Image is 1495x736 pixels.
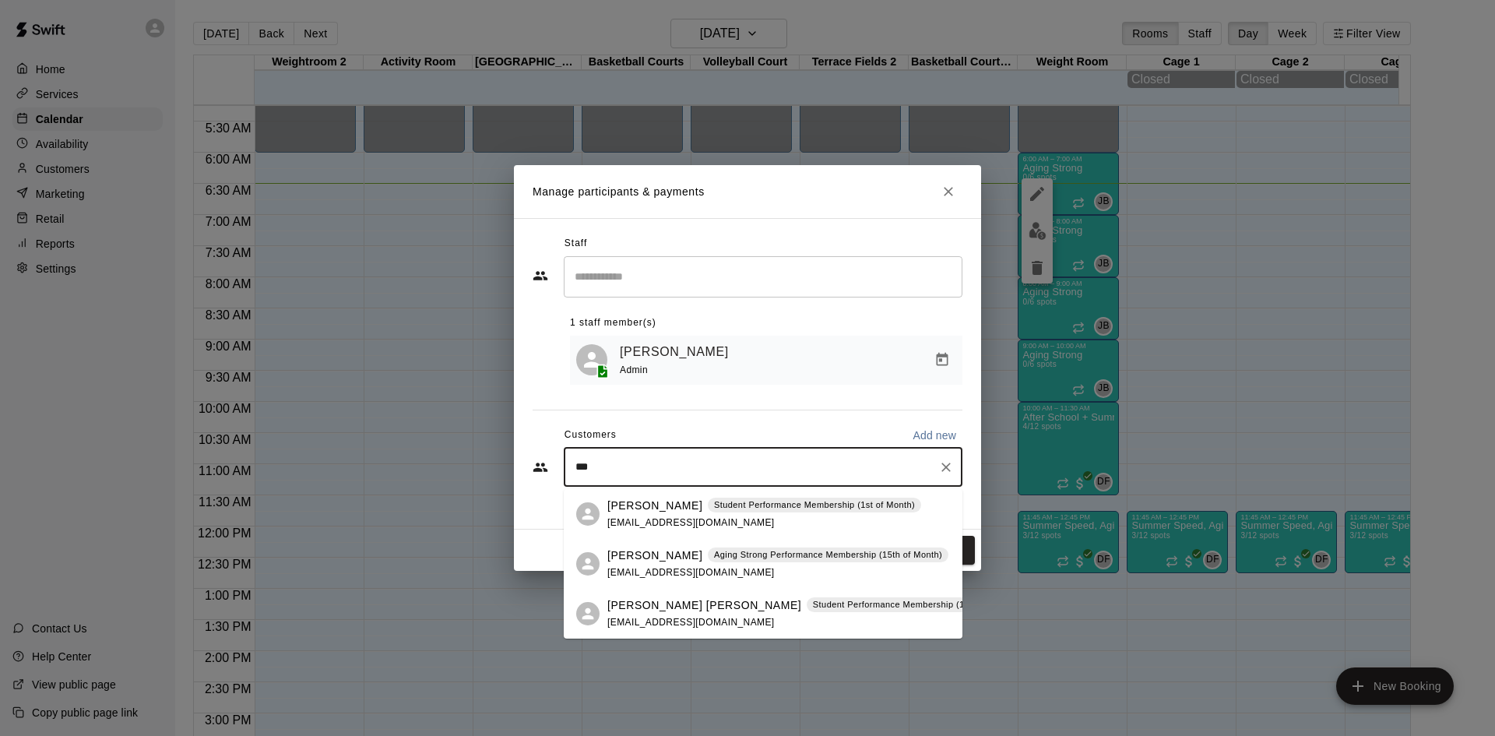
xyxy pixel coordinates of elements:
button: Clear [935,456,957,478]
div: Start typing to search customers... [564,448,962,487]
p: Aging Strong Performance Membership (15th of Month) [714,548,942,562]
div: Susan Edinger [576,552,600,576]
p: Student Performance Membership (1st of Month) [714,498,915,512]
svg: Customers [533,460,548,475]
p: [PERSON_NAME] [PERSON_NAME] [607,597,801,614]
button: Manage bookings & payment [928,346,956,374]
p: Student Performance Membership (1st of Month) [813,598,1014,611]
a: [PERSON_NAME] [620,342,729,362]
div: Cooper Polcovich [576,602,600,625]
div: Sue Polcovich [576,502,600,526]
span: Admin [620,364,648,375]
div: Jeffrey Batis [576,344,607,375]
p: Manage participants & payments [533,184,705,200]
span: Staff [565,231,587,256]
button: Add new [906,423,962,448]
p: [PERSON_NAME] [607,548,702,564]
div: Search staff [564,256,962,298]
span: [EMAIL_ADDRESS][DOMAIN_NAME] [607,567,775,578]
span: [EMAIL_ADDRESS][DOMAIN_NAME] [607,617,775,628]
span: Customers [565,423,617,448]
button: Close [934,178,962,206]
span: [EMAIL_ADDRESS][DOMAIN_NAME] [607,517,775,528]
span: 1 staff member(s) [570,311,656,336]
svg: Staff [533,268,548,283]
p: [PERSON_NAME] [607,498,702,514]
p: Add new [913,428,956,443]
